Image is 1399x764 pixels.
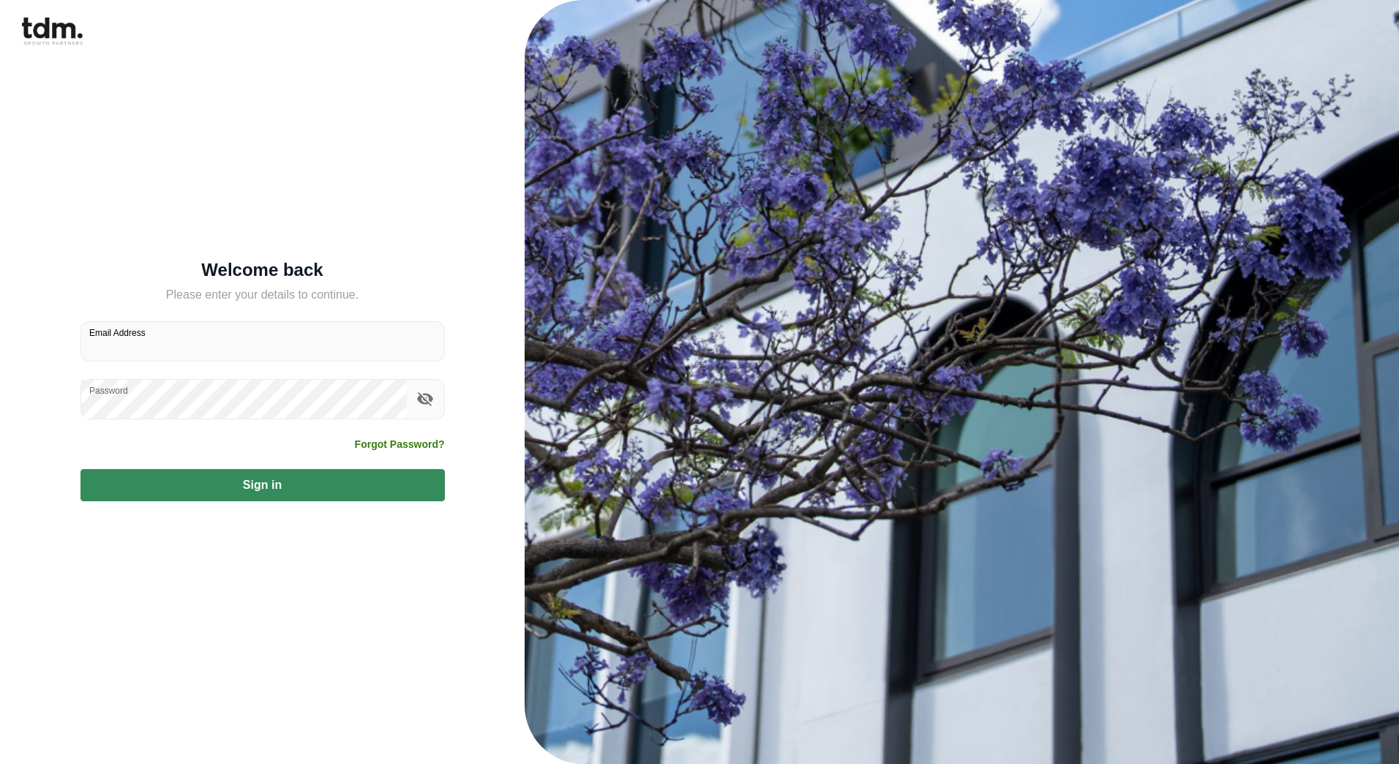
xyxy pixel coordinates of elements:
[80,469,445,501] button: Sign in
[355,437,445,452] a: Forgot Password?
[413,386,438,411] button: toggle password visibility
[80,286,445,304] h5: Please enter your details to continue.
[89,384,128,397] label: Password
[80,263,445,277] h5: Welcome back
[89,326,146,339] label: Email Address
